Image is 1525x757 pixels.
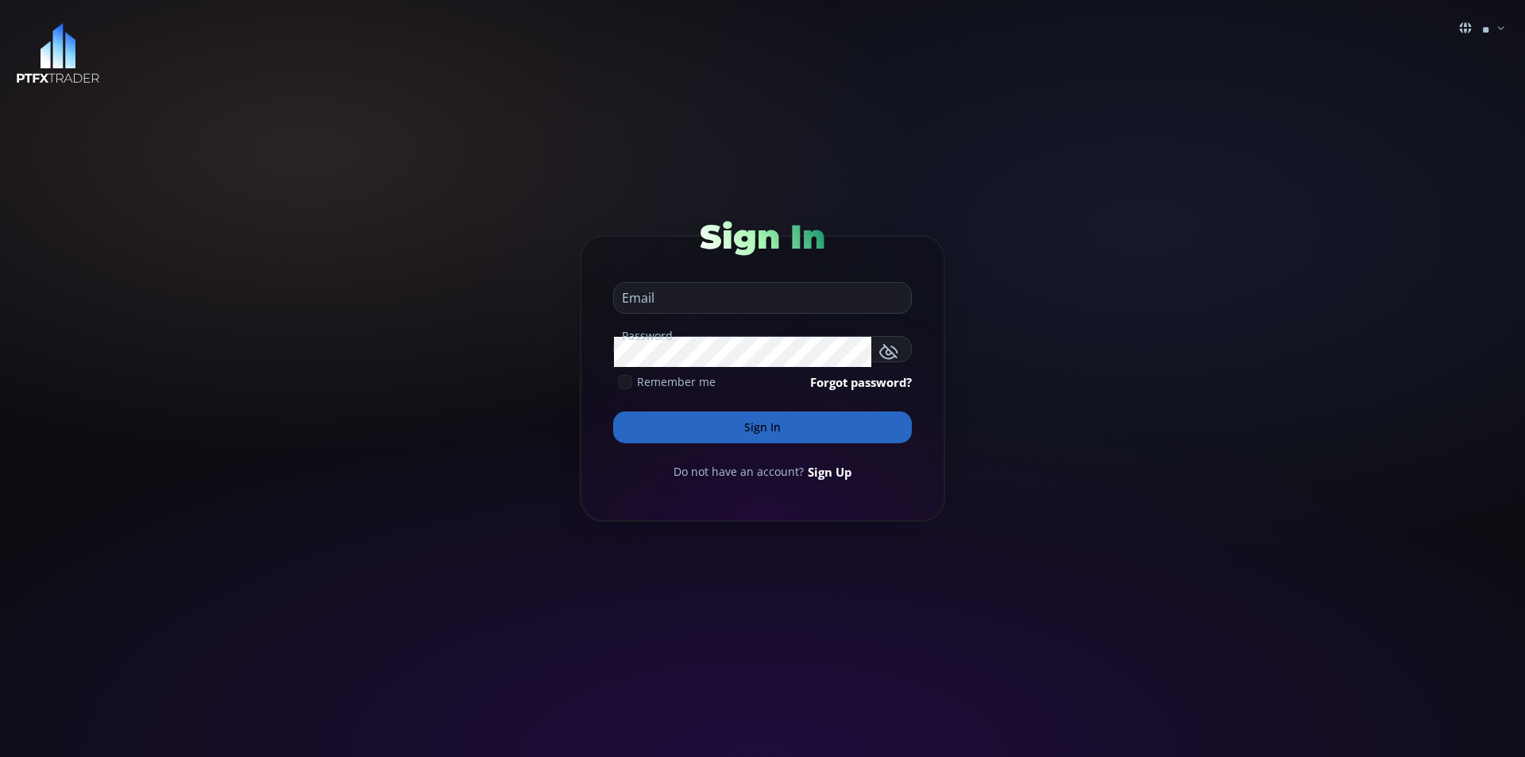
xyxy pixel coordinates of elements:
span: Remember me [637,373,716,390]
img: LOGO [16,23,100,84]
button: Sign In [613,411,912,443]
span: Sign In [700,216,825,257]
a: Sign Up [808,463,851,481]
div: Do not have an account? [613,463,912,481]
a: Forgot password? [810,373,912,391]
